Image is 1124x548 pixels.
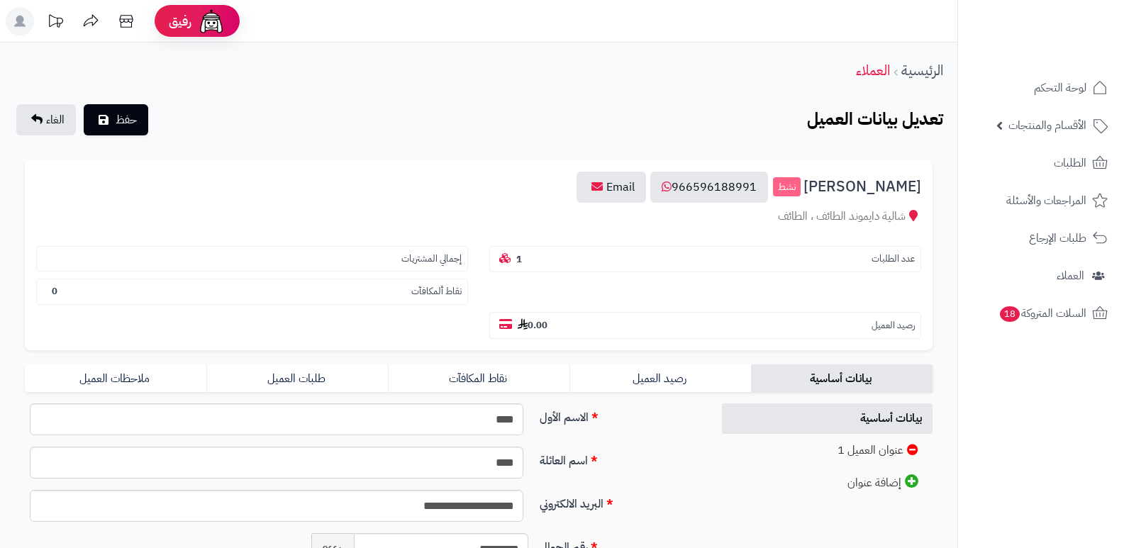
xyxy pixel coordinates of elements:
a: لوحة التحكم [967,71,1115,105]
span: [PERSON_NAME] [803,179,921,195]
a: إضافة عنوان [722,467,933,498]
span: لوحة التحكم [1034,78,1086,98]
a: العملاء [967,259,1115,293]
a: ملاحظات العميل [25,364,206,393]
small: إجمالي المشتريات [401,252,462,266]
span: 18 [1000,306,1020,322]
a: نقاط المكافآت [388,364,569,393]
a: رصيد العميل [569,364,751,393]
b: 0 [52,284,57,298]
a: الغاء [16,104,76,135]
span: طلبات الإرجاع [1029,228,1086,248]
span: السلات المتروكة [998,303,1086,323]
a: عنوان العميل 1 [722,435,933,466]
span: العملاء [1057,266,1084,286]
span: المراجعات والأسئلة [1006,191,1086,211]
div: شالية دايموند الطائف ، الطائف [36,208,921,225]
span: رفيق [169,13,191,30]
a: بيانات أساسية [751,364,933,393]
span: الغاء [46,111,65,128]
a: طلبات الإرجاع [967,221,1115,255]
a: 966596188991 [650,172,768,203]
small: عدد الطلبات [872,252,915,266]
small: نقاط ألمكافآت [411,285,462,298]
span: الطلبات [1054,153,1086,173]
b: تعديل بيانات العميل [807,106,943,132]
a: الطلبات [967,146,1115,180]
a: المراجعات والأسئلة [967,184,1115,218]
a: Email [577,172,646,203]
button: حفظ [84,104,148,135]
label: الاسم الأول [534,403,706,426]
a: تحديثات المنصة [38,7,73,39]
img: logo-2.png [1028,36,1111,66]
label: البريد الالكتروني [534,490,706,513]
a: العملاء [856,60,890,81]
small: نشط [773,177,801,197]
small: رصيد العميل [872,319,915,332]
label: اسم العائلة [534,447,706,469]
a: الرئيسية [901,60,943,81]
img: ai-face.png [197,7,226,35]
a: بيانات أساسية [722,403,933,434]
a: طلبات العميل [206,364,388,393]
b: 0.00 [518,318,547,332]
span: الأقسام والمنتجات [1008,116,1086,135]
b: 1 [516,252,522,266]
a: السلات المتروكة18 [967,296,1115,330]
span: حفظ [116,111,137,128]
